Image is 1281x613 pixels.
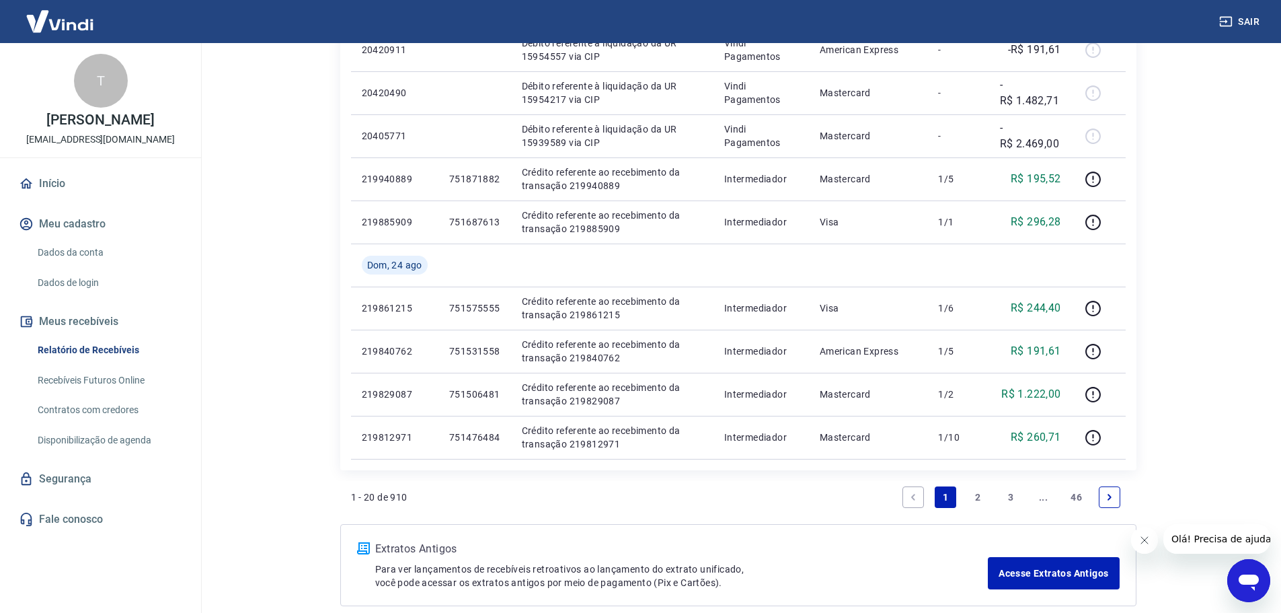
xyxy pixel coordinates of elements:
[362,215,428,229] p: 219885909
[522,36,703,63] p: Débito referente à liquidação da UR 15954557 via CIP
[820,431,917,444] p: Mastercard
[449,431,500,444] p: 751476484
[362,172,428,186] p: 219940889
[1131,527,1158,554] iframe: Fechar mensagem
[938,388,978,401] p: 1/2
[522,295,703,322] p: Crédito referente ao recebimento da transação 219861215
[1001,386,1060,402] p: R$ 1.222,00
[522,338,703,365] p: Crédito referente ao recebimento da transação 219840762
[820,172,917,186] p: Mastercard
[362,345,428,358] p: 219840762
[362,43,428,57] p: 20420911
[1216,9,1265,34] button: Sair
[820,345,917,358] p: American Express
[1008,42,1061,58] p: -R$ 191,61
[1065,486,1087,508] a: Page 46
[32,336,185,364] a: Relatório de Recebíveis
[724,215,798,229] p: Intermediador
[375,541,988,557] p: Extratos Antigos
[362,431,428,444] p: 219812971
[935,486,956,508] a: Page 1 is your current page
[449,345,500,358] p: 751531558
[362,301,428,315] p: 219861215
[724,79,798,106] p: Vindi Pagamentos
[8,9,113,20] span: Olá! Precisa de ajuda?
[449,388,500,401] p: 751506481
[357,542,370,554] img: ícone
[724,301,798,315] p: Intermediador
[1227,559,1270,602] iframe: Botão para abrir a janela de mensagens
[938,345,978,358] p: 1/5
[32,269,185,297] a: Dados de login
[1011,171,1061,187] p: R$ 195,52
[938,129,978,143] p: -
[367,258,422,272] span: Dom, 24 ago
[16,209,185,239] button: Meu cadastro
[16,505,185,534] a: Fale conosco
[522,209,703,236] p: Crédito referente ao recebimento da transação 219885909
[938,43,978,57] p: -
[74,54,128,108] div: T
[724,36,798,63] p: Vindi Pagamentos
[16,1,104,42] img: Vindi
[968,486,989,508] a: Page 2
[449,215,500,229] p: 751687613
[32,427,185,454] a: Disponibilização de agenda
[938,86,978,100] p: -
[820,301,917,315] p: Visa
[820,43,917,57] p: American Express
[351,491,407,504] p: 1 - 20 de 910
[522,381,703,408] p: Crédito referente ao recebimento da transação 219829087
[902,486,924,508] a: Previous page
[1011,343,1061,359] p: R$ 191,61
[1033,486,1054,508] a: Jump forward
[32,367,185,394] a: Recebíveis Futuros Online
[988,557,1119,589] a: Acesse Extratos Antigos
[938,172,978,186] p: 1/5
[522,166,703,192] p: Crédito referente ao recebimento da transação 219940889
[1000,120,1061,152] p: -R$ 2.469,00
[1000,77,1061,109] p: -R$ 1.482,71
[449,172,500,186] p: 751871882
[938,431,978,444] p: 1/10
[938,215,978,229] p: 1/1
[362,129,428,143] p: 20405771
[724,122,798,149] p: Vindi Pagamentos
[1099,486,1120,508] a: Next page
[724,345,798,358] p: Intermediador
[724,431,798,444] p: Intermediador
[522,122,703,149] p: Débito referente à liquidação da UR 15939589 via CIP
[46,113,154,127] p: [PERSON_NAME]
[897,481,1126,513] ul: Pagination
[820,388,917,401] p: Mastercard
[375,563,988,589] p: Para ver lançamentos de recebíveis retroativos ao lançamento do extrato unificado, você pode aces...
[16,464,185,494] a: Segurança
[724,388,798,401] p: Intermediador
[32,396,185,424] a: Contratos com credores
[1000,486,1021,508] a: Page 3
[16,169,185,199] a: Início
[32,239,185,266] a: Dados da conta
[820,215,917,229] p: Visa
[1011,214,1061,230] p: R$ 296,28
[1011,300,1061,316] p: R$ 244,40
[522,79,703,106] p: Débito referente à liquidação da UR 15954217 via CIP
[820,86,917,100] p: Mastercard
[1011,429,1061,445] p: R$ 260,71
[26,133,175,147] p: [EMAIL_ADDRESS][DOMAIN_NAME]
[449,301,500,315] p: 751575555
[522,424,703,451] p: Crédito referente ao recebimento da transação 219812971
[820,129,917,143] p: Mastercard
[362,388,428,401] p: 219829087
[1163,524,1270,554] iframe: Mensagem da empresa
[362,86,428,100] p: 20420490
[938,301,978,315] p: 1/6
[16,307,185,336] button: Meus recebíveis
[724,172,798,186] p: Intermediador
